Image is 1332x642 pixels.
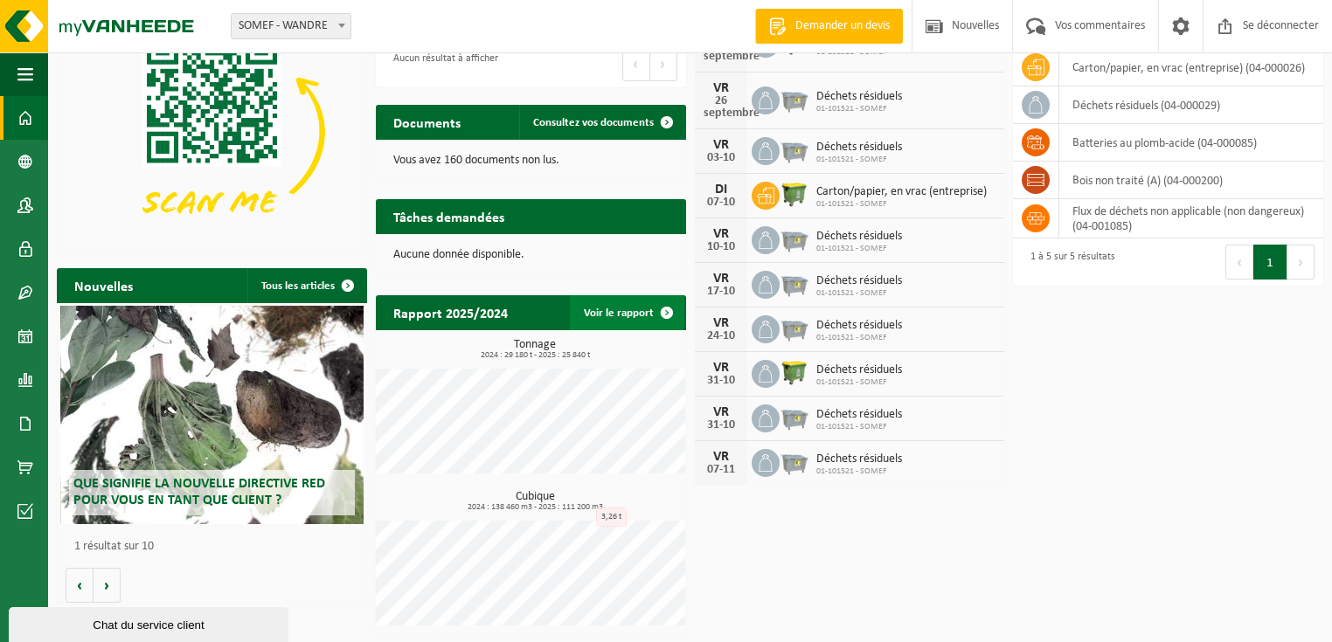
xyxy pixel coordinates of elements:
[533,117,654,128] font: Consultez vos documents
[816,452,902,466] font: Déchets résiduels
[1072,205,1304,232] font: flux de déchets non applicable (non dangereux) (04-001085)
[780,179,809,209] img: WB-1100-HPE-GN-51
[816,90,902,103] font: Déchets résiduels
[713,361,729,375] font: VR
[247,268,365,303] a: Tous les articles
[584,307,654,319] font: Voir le rapport
[780,402,809,431] img: WB-2500-GAL-GY-04
[713,81,729,95] font: VR
[707,240,735,253] font: 10-10
[239,19,328,32] font: SOMEF - WANDRE
[393,307,508,321] font: Rapport 2025/2024
[570,295,684,330] a: Voir le rapport
[816,230,902,243] font: Déchets résiduels
[816,141,902,154] font: Déchets résiduels
[755,9,903,44] a: Demander un devis
[393,117,461,131] font: Documents
[393,154,559,167] font: Vous avez 160 documents non lus.
[1030,252,1115,262] font: 1 à 5 sur 5 résultats
[707,196,735,209] font: 07-10
[393,53,498,64] font: Aucun résultat à afficher
[816,274,902,287] font: Déchets résiduels
[780,135,809,164] img: WB-2500-GAL-GY-04
[1225,245,1253,280] button: Précédent
[1243,19,1319,32] font: Se déconnecter
[1072,61,1305,74] font: carton/papier, en vrac (entreprise) (04-000026)
[816,363,902,376] font: Déchets résiduels
[9,604,292,642] iframe: widget de discussion
[780,313,809,342] img: WB-2500-GAL-GY-04
[780,224,809,253] img: WB-2500-GAL-GY-04
[713,272,729,286] font: VR
[514,338,556,351] font: Tonnage
[622,46,650,81] button: Précédent
[816,466,887,476] font: 01-101521 - SOMEF
[952,19,999,32] font: Nouvelles
[704,94,760,120] font: 26 septembre
[816,185,987,198] font: Carton/papier, en vrac (entreprise)
[261,280,335,292] font: Tous les articles
[795,19,890,32] font: Demander un devis
[780,84,809,114] img: WB-2500-GAL-GY-04
[74,540,154,553] font: 1 résultat sur 10
[393,248,524,261] font: Aucune donnée disponible.
[1266,257,1273,270] font: 1
[713,316,729,330] font: VR
[74,280,133,294] font: Nouvelles
[780,446,809,476] img: WB-2500-GAL-GY-04
[707,329,735,342] font: 24-10
[393,211,504,225] font: Tâches demandées
[780,357,809,387] img: WB-1100-HPE-GN-51
[713,405,729,419] font: VR
[1253,245,1287,280] button: 1
[73,477,325,507] font: Que signifie la nouvelle directive RED pour vous en tant que client ?
[816,288,887,298] font: 01-101521 - SOMEF
[713,227,729,241] font: VR
[816,408,902,421] font: Déchets résiduels
[816,377,887,387] font: 01-101521 - SOMEF
[816,422,887,431] font: 01-101521 - SOMEF
[707,151,735,164] font: 03-10
[713,138,729,152] font: VR
[707,418,735,431] font: 31-10
[780,268,809,298] img: WB-2500-GAL-GY-04
[816,199,887,209] font: 01-101521 - SOMEF
[516,490,555,503] font: Cubique
[1072,136,1257,149] font: batteries au plomb-acide (04-000085)
[232,14,350,38] span: SOMEF - WANDRE
[57,16,367,248] img: Téléchargez l'application VHEPlus
[816,47,887,57] font: 01-101521 - SOMEF
[816,333,887,342] font: 01-101521 - SOMEF
[1072,174,1223,187] font: bois non traité (A) (04-000200)
[60,306,364,524] a: Que signifie la nouvelle directive RED pour vous en tant que client ?
[707,285,735,298] font: 17-10
[1072,99,1220,112] font: déchets résiduels (04-000029)
[715,183,727,197] font: DI
[816,155,887,164] font: 01-101521 - SOMEF
[231,13,351,39] span: SOMEF - WANDRE
[816,319,902,332] font: Déchets résiduels
[707,463,735,476] font: 07-11
[1287,245,1315,280] button: Suivant
[816,244,887,253] font: 01-101521 - SOMEF
[713,450,729,464] font: VR
[601,512,621,521] font: 3,26 t
[816,104,887,114] font: 01-101521 - SOMEF
[481,350,590,360] font: 2024 : 29 180 t - 2025 : 25 840 t
[468,502,603,512] font: 2024 : 138 460 m3 - 2025 : 111 200 m3
[1055,19,1145,32] font: Vos commentaires
[650,46,677,81] button: Suivant
[707,374,735,387] font: 31-10
[519,105,684,140] a: Consultez vos documents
